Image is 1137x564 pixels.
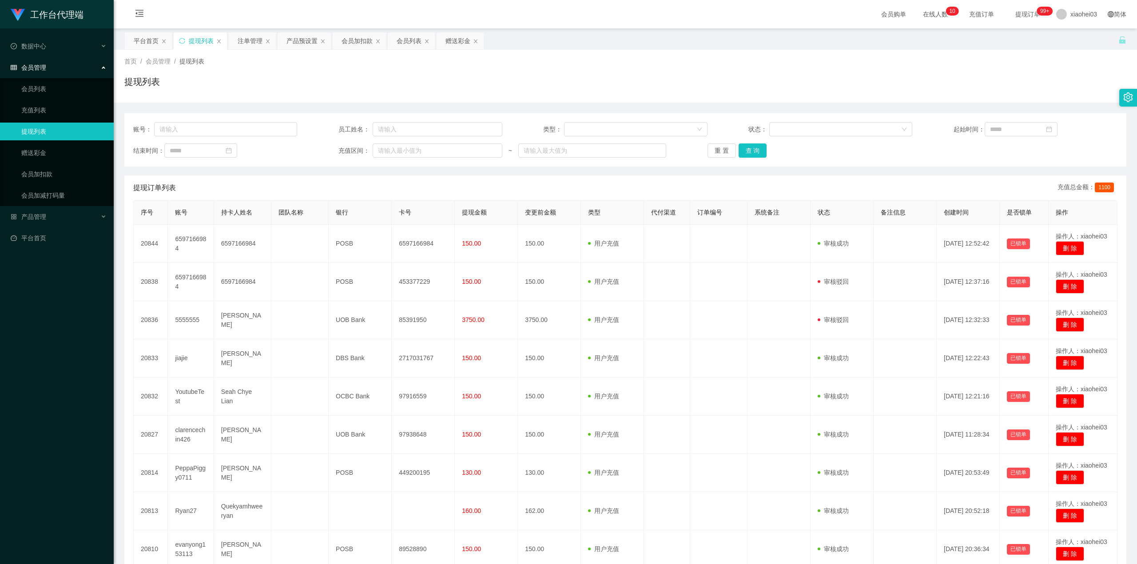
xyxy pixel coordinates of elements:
[329,454,392,492] td: POSB
[140,58,142,65] span: /
[392,263,455,301] td: 453377229
[168,454,214,492] td: PeppaPiggy0711
[320,39,326,44] i: 图标: close
[1007,544,1030,555] button: 已锁单
[214,263,271,301] td: 6597166984
[651,209,676,216] span: 代付渠道
[11,64,46,71] span: 会员管理
[1056,462,1107,469] span: 操作人：xiaohei03
[518,301,581,339] td: 3750.00
[818,278,849,285] span: 审核驳回
[881,209,906,216] span: 备注信息
[168,339,214,377] td: jiajie
[214,339,271,377] td: [PERSON_NAME]
[918,11,952,17] span: 在线人数
[818,507,849,514] span: 审核成功
[392,454,455,492] td: 449200195
[937,301,1000,339] td: [DATE] 12:32:33
[161,39,167,44] i: 图标: close
[937,377,1000,416] td: [DATE] 12:21:16
[133,146,164,155] span: 结束时间：
[134,225,168,263] td: 20844
[21,123,107,140] a: 提现列表
[697,209,722,216] span: 订单编号
[1056,271,1107,278] span: 操作人：xiaohei03
[818,240,849,247] span: 审核成功
[902,127,907,133] i: 图标: down
[543,125,564,134] span: 类型：
[375,39,381,44] i: 图标: close
[21,80,107,98] a: 会员列表
[518,454,581,492] td: 130.00
[21,165,107,183] a: 会员加扣款
[937,416,1000,454] td: [DATE] 11:28:34
[1056,356,1084,370] button: 删 除
[1056,209,1068,216] span: 操作
[1118,36,1126,44] i: 图标: unlock
[445,32,470,49] div: 赠送彩金
[286,32,318,49] div: 产品预设置
[168,377,214,416] td: YoutubeTest
[214,454,271,492] td: [PERSON_NAME]
[946,7,958,16] sup: 10
[937,492,1000,530] td: [DATE] 20:52:18
[133,125,154,134] span: 账号：
[338,146,373,155] span: 充值区间：
[221,209,252,216] span: 持卡人姓名
[588,545,619,552] span: 用户充值
[588,240,619,247] span: 用户充值
[588,507,619,514] span: 用户充值
[462,354,481,361] span: 150.00
[518,339,581,377] td: 150.00
[392,377,455,416] td: 97916559
[739,143,767,158] button: 查 询
[397,32,421,49] div: 会员列表
[518,263,581,301] td: 150.00
[134,263,168,301] td: 20838
[1095,183,1114,192] span: 1100
[818,209,830,216] span: 状态
[189,32,214,49] div: 提现列表
[424,39,429,44] i: 图标: close
[473,39,478,44] i: 图标: close
[1108,11,1114,17] i: 图标: global
[944,209,969,216] span: 创建时间
[1007,238,1030,249] button: 已锁单
[238,32,262,49] div: 注单管理
[373,143,502,158] input: 请输入最小值为
[937,339,1000,377] td: [DATE] 12:22:43
[11,213,46,220] span: 产品管理
[214,225,271,263] td: 6597166984
[329,339,392,377] td: DBS Bank
[392,339,455,377] td: 2717031767
[518,225,581,263] td: 150.00
[818,316,849,323] span: 审核驳回
[755,209,779,216] span: 系统备注
[1056,424,1107,431] span: 操作人：xiaohei03
[168,492,214,530] td: Ryan27
[21,101,107,119] a: 充值列表
[30,0,83,29] h1: 工作台代理端
[168,301,214,339] td: 5555555
[329,416,392,454] td: UOB Bank
[1011,11,1045,17] span: 提现订单
[133,183,176,193] span: 提现订单列表
[462,545,481,552] span: 150.00
[937,263,1000,301] td: [DATE] 12:37:16
[11,43,46,50] span: 数据中心
[1007,353,1030,364] button: 已锁单
[179,58,204,65] span: 提现列表
[329,263,392,301] td: POSB
[342,32,373,49] div: 会员加扣款
[588,278,619,285] span: 用户充值
[462,316,485,323] span: 3750.00
[1007,429,1030,440] button: 已锁单
[329,377,392,416] td: OCBC Bank
[134,416,168,454] td: 20827
[146,58,171,65] span: 会员管理
[11,64,17,71] i: 图标: table
[588,316,619,323] span: 用户充值
[329,225,392,263] td: POSB
[462,393,481,400] span: 150.00
[1007,468,1030,478] button: 已锁单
